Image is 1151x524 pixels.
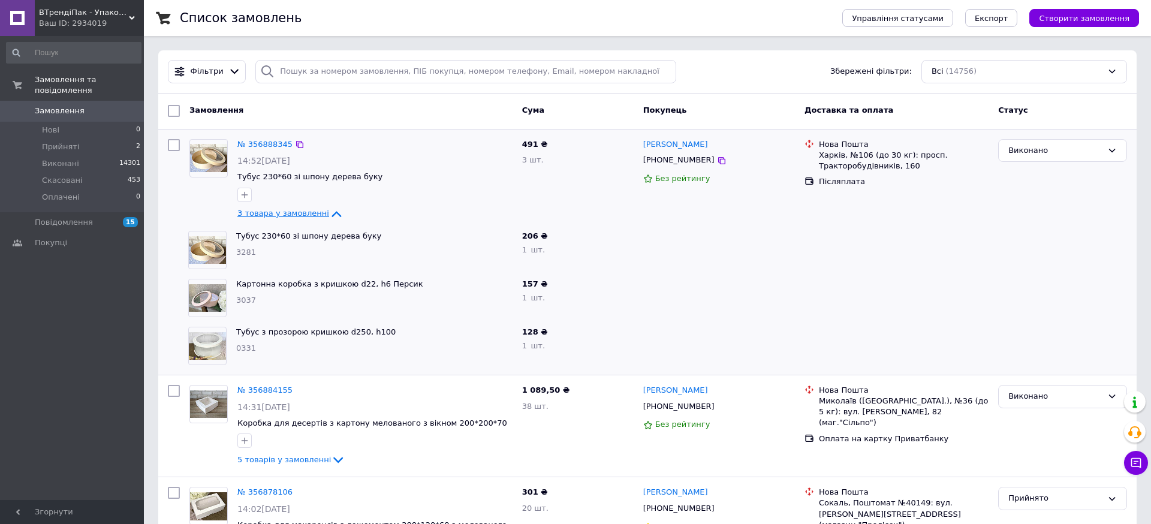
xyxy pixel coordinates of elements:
div: Миколаїв ([GEOGRAPHIC_DATA].), №36 (до 5 кг): вул. [PERSON_NAME], 82 (маг."Сільпо") [819,396,989,429]
a: № 356888345 [237,140,293,149]
button: Експорт [965,9,1018,27]
button: Чат з покупцем [1124,451,1148,475]
span: 1 089,50 ₴ [522,386,570,394]
a: [PERSON_NAME] [643,487,708,498]
span: Замовлення [35,106,85,116]
span: 14:31[DATE] [237,402,290,412]
span: Всі [932,66,944,77]
div: Нова Пошта [819,139,989,150]
a: [PERSON_NAME] [643,385,708,396]
a: [PERSON_NAME] [643,139,708,150]
span: 157 ₴ [522,279,548,288]
div: Харків, №106 (до 30 кг): просп. Тракторобудівників, 160 [819,150,989,171]
button: Управління статусами [842,9,953,27]
span: 491 ₴ [522,140,548,149]
span: 3281 [236,248,256,257]
span: ВТрендіПак - Упаковка для ваших солодощів і не тільки:) [39,7,129,18]
div: Нова Пошта [819,487,989,498]
span: Без рейтингу [655,420,710,429]
span: Покупець [643,106,687,115]
span: 0331 [236,344,256,353]
span: Експорт [975,14,1008,23]
span: Замовлення [189,106,243,115]
span: Нові [42,125,59,135]
span: Без рейтингу [655,174,710,183]
span: 15 [123,217,138,227]
input: Пошук за номером замовлення, ПІБ покупця, номером телефону, Email, номером накладної [255,60,676,83]
span: 128 ₴ [522,327,548,336]
span: Збережені фільтри: [830,66,912,77]
span: [PHONE_NUMBER] [643,504,715,513]
span: 20 шт. [522,504,549,513]
span: 14301 [119,158,140,169]
a: 3 товара у замовленні [237,209,344,218]
span: 0 [136,192,140,203]
div: Ваш ID: 2934019 [39,18,144,29]
span: Прийняті [42,141,79,152]
a: Тубус з прозорою кришкою d250, h100 [236,327,396,336]
div: Виконано [1008,144,1102,157]
span: Створити замовлення [1039,14,1129,23]
span: Статус [998,106,1028,115]
a: Фото товару [189,385,228,423]
a: Тубус 230*60 зі шпону дерева буку [237,172,382,181]
span: [PHONE_NUMBER] [643,155,715,164]
a: Створити замовлення [1017,13,1139,22]
span: Доставка та оплата [805,106,893,115]
span: 1 шт. [522,245,545,254]
span: 3 шт. [522,155,544,164]
span: 1 шт. [522,293,545,302]
a: 5 товарів у замовленні [237,455,345,464]
div: Нова Пошта [819,385,989,396]
img: Фото товару [190,144,227,172]
a: Картонна коробка з кришкою d22, h6 Персик [236,279,423,288]
a: Тубус 230*60 зі шпону дерева буку [236,231,381,240]
span: Оплачені [42,192,80,203]
span: 3 товара у замовленні [237,209,329,218]
span: 14:02[DATE] [237,504,290,514]
button: Створити замовлення [1029,9,1139,27]
div: Прийнято [1008,492,1102,505]
a: № 356878106 [237,487,293,496]
img: Фото товару [189,236,226,264]
img: Фото товару [190,492,227,520]
span: [PHONE_NUMBER] [643,402,715,411]
span: 1 шт. [522,341,545,350]
span: Повідомлення [35,217,93,228]
span: 2 [136,141,140,152]
span: Виконані [42,158,79,169]
a: Коробка для десертів з картону мелованого з вікном 200*200*70 [237,418,507,427]
div: Післяплата [819,176,989,187]
span: Скасовані [42,175,83,186]
span: Фільтри [191,66,224,77]
span: Замовлення та повідомлення [35,74,144,96]
span: 5 товарів у замовленні [237,455,331,464]
span: 38 шт. [522,402,549,411]
span: 0 [136,125,140,135]
a: Фото товару [189,139,228,177]
span: 14:52[DATE] [237,156,290,165]
span: Управління статусами [852,14,944,23]
span: 3037 [236,296,256,305]
span: 206 ₴ [522,231,548,240]
div: Оплата на картку Приватбанку [819,433,989,444]
span: 301 ₴ [522,487,548,496]
img: Фото товару [189,332,226,360]
img: Фото товару [190,390,227,418]
img: Фото товару [189,284,226,312]
span: Cума [522,106,544,115]
input: Пошук [6,42,141,64]
a: № 356884155 [237,386,293,394]
span: Покупці [35,237,67,248]
span: 453 [128,175,140,186]
span: (14756) [946,67,977,76]
div: Виконано [1008,390,1102,403]
h1: Список замовлень [180,11,302,25]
